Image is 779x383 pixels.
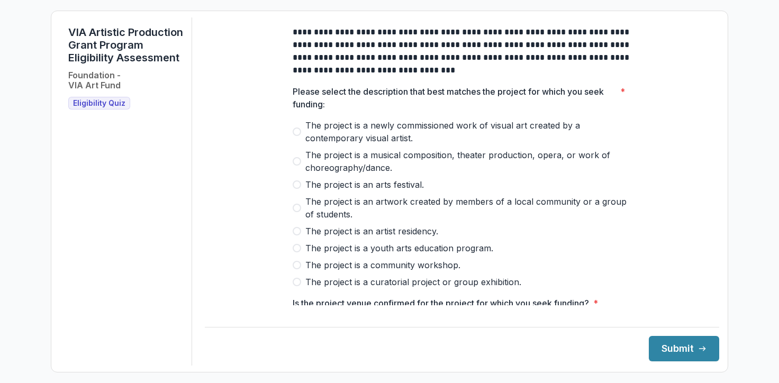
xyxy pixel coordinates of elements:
[68,70,121,90] h2: Foundation - VIA Art Fund
[305,178,424,191] span: The project is an arts festival.
[305,119,631,144] span: The project is a newly commissioned work of visual art created by a contemporary visual artist.
[293,297,589,309] p: Is the project venue confirmed for the project for which you seek funding?
[293,85,616,111] p: Please select the description that best matches the project for which you seek funding:
[305,276,521,288] span: The project is a curatorial project or group exhibition.
[68,26,183,64] h1: VIA Artistic Production Grant Program Eligibility Assessment
[305,225,438,238] span: The project is an artist residency.
[305,242,493,254] span: The project is a youth arts education program.
[305,259,460,271] span: The project is a community workshop.
[649,336,719,361] button: Submit
[305,195,631,221] span: The project is an artwork created by members of a local community or a group of students.
[73,99,125,108] span: Eligibility Quiz
[305,149,631,174] span: The project is a musical composition, theater production, opera, or work of choreography/dance.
